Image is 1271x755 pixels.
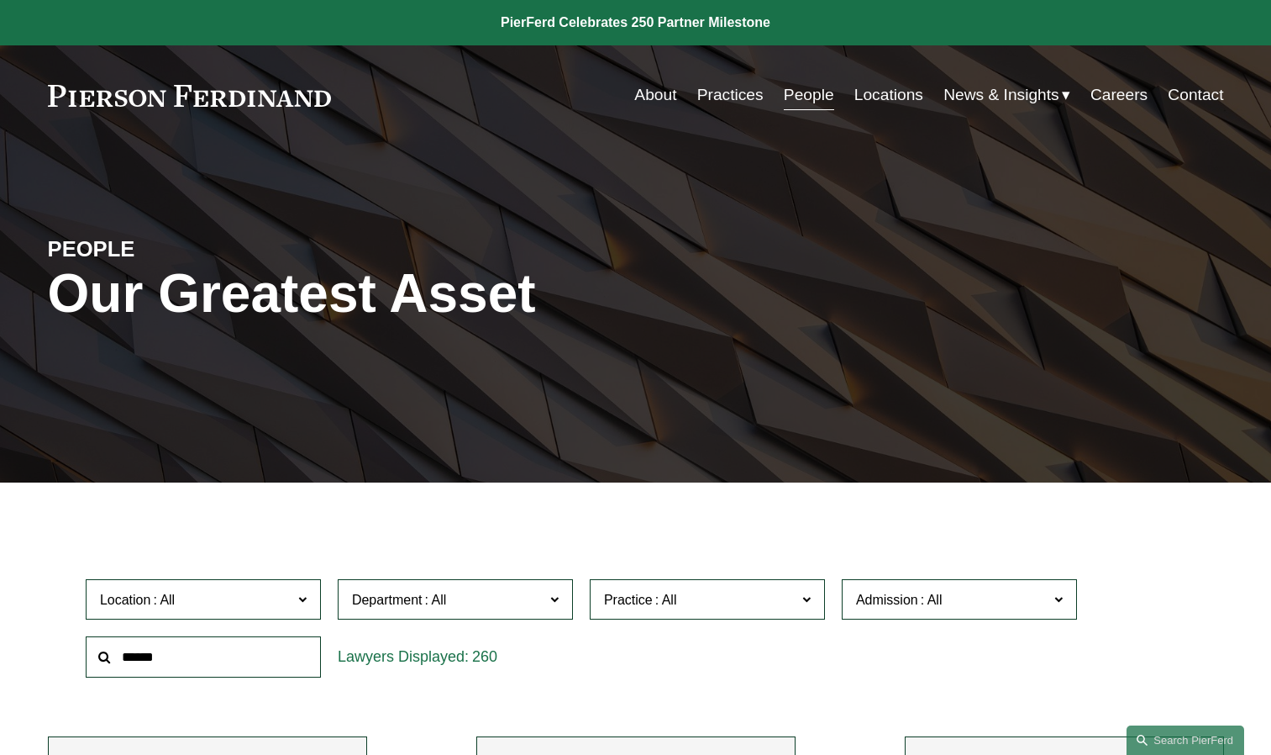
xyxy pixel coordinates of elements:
[1090,79,1148,111] a: Careers
[697,79,764,111] a: Practices
[48,235,342,262] h4: PEOPLE
[856,593,918,607] span: Admission
[1168,79,1223,111] a: Contact
[48,263,832,325] h1: Our Greatest Asset
[352,593,423,607] span: Department
[943,79,1070,111] a: folder dropdown
[634,79,676,111] a: About
[100,593,151,607] span: Location
[472,648,497,665] span: 260
[854,79,923,111] a: Locations
[943,81,1059,110] span: News & Insights
[604,593,653,607] span: Practice
[784,79,834,111] a: People
[1127,726,1244,755] a: Search this site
